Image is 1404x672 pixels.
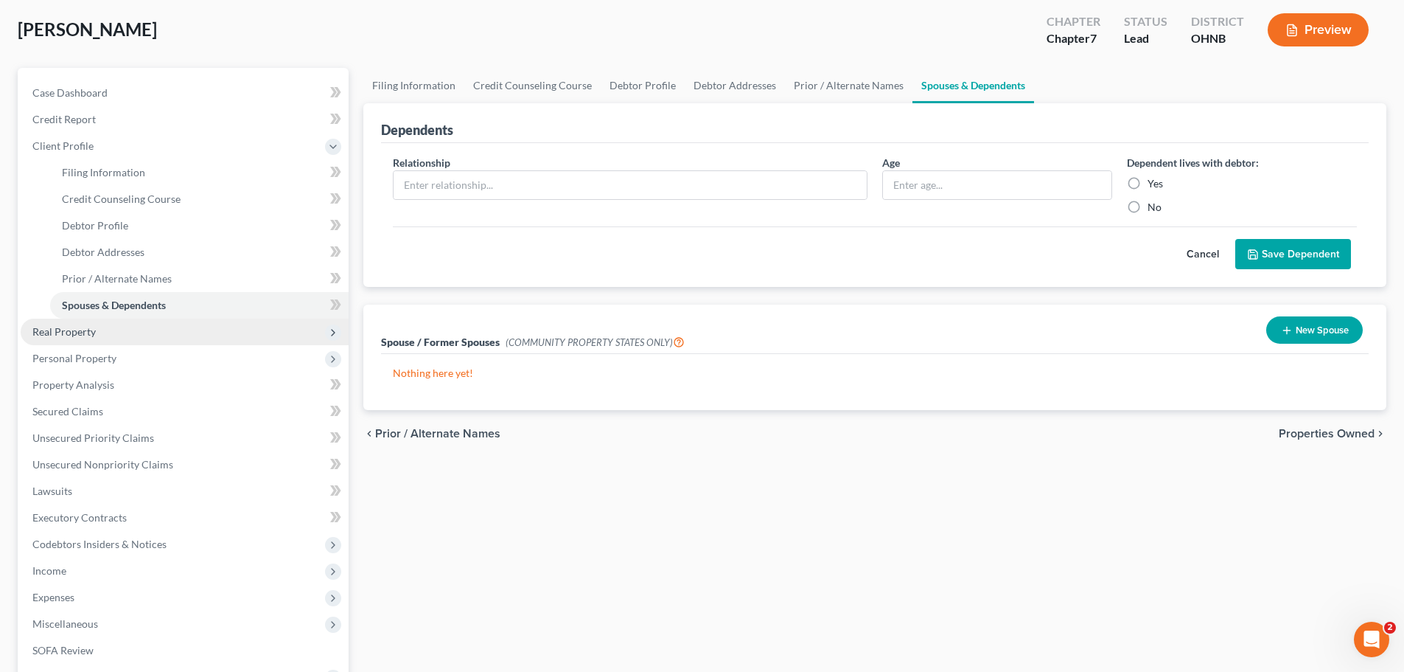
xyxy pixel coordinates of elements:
[50,266,349,292] a: Prior / Alternate Names
[1047,30,1100,47] div: Chapter
[32,405,103,418] span: Secured Claims
[1127,155,1259,170] label: Dependent lives with debtor:
[381,121,453,139] div: Dependents
[1279,428,1375,440] span: Properties Owned
[375,428,500,440] span: Prior / Alternate Names
[21,478,349,505] a: Lawsuits
[32,458,173,471] span: Unsecured Nonpriority Claims
[32,139,94,152] span: Client Profile
[882,155,900,170] label: Age
[1047,13,1100,30] div: Chapter
[363,68,464,103] a: Filing Information
[21,505,349,531] a: Executory Contracts
[18,18,157,40] span: [PERSON_NAME]
[883,171,1111,199] input: Enter age...
[393,366,1357,381] p: Nothing here yet!
[363,428,500,440] button: chevron_left Prior / Alternate Names
[32,591,74,603] span: Expenses
[1354,622,1389,657] iframe: Intercom live chat
[1124,30,1167,47] div: Lead
[1384,622,1396,634] span: 2
[32,378,114,391] span: Property Analysis
[1170,240,1235,269] button: Cancel
[1148,176,1163,191] label: Yes
[50,159,349,186] a: Filing Information
[506,336,685,348] span: (COMMUNITY PROPERTY STATES ONLY)
[381,336,500,348] span: Spouse / Former Spouses
[21,372,349,398] a: Property Analysis
[1266,316,1363,344] button: New Spouse
[62,246,144,258] span: Debtor Addresses
[1375,428,1386,440] i: chevron_right
[32,113,96,125] span: Credit Report
[21,106,349,133] a: Credit Report
[464,68,601,103] a: Credit Counseling Course
[50,239,349,266] a: Debtor Addresses
[785,68,912,103] a: Prior / Alternate Names
[32,325,96,338] span: Real Property
[32,432,154,444] span: Unsecured Priority Claims
[912,68,1034,103] a: Spouses & Dependents
[50,186,349,212] a: Credit Counseling Course
[21,398,349,425] a: Secured Claims
[363,428,375,440] i: chevron_left
[62,272,172,285] span: Prior / Alternate Names
[62,299,166,311] span: Spouses & Dependents
[1279,428,1386,440] button: Properties Owned chevron_right
[1090,31,1097,45] span: 7
[32,352,116,364] span: Personal Property
[1235,239,1351,270] button: Save Dependent
[1148,200,1162,215] label: No
[62,166,145,179] span: Filing Information
[32,485,72,497] span: Lawsuits
[21,80,349,106] a: Case Dashboard
[50,292,349,319] a: Spouses & Dependents
[394,171,867,199] input: Enter relationship...
[32,511,127,524] span: Executory Contracts
[32,564,66,577] span: Income
[21,637,349,664] a: SOFA Review
[1191,13,1244,30] div: District
[1124,13,1167,30] div: Status
[1268,13,1369,46] button: Preview
[32,644,94,657] span: SOFA Review
[32,86,108,99] span: Case Dashboard
[50,212,349,239] a: Debtor Profile
[601,68,685,103] a: Debtor Profile
[21,425,349,451] a: Unsecured Priority Claims
[32,617,98,630] span: Miscellaneous
[393,156,450,169] span: Relationship
[1191,30,1244,47] div: OHNB
[685,68,785,103] a: Debtor Addresses
[21,451,349,478] a: Unsecured Nonpriority Claims
[32,538,167,550] span: Codebtors Insiders & Notices
[62,219,128,232] span: Debtor Profile
[62,193,181,205] span: Credit Counseling Course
